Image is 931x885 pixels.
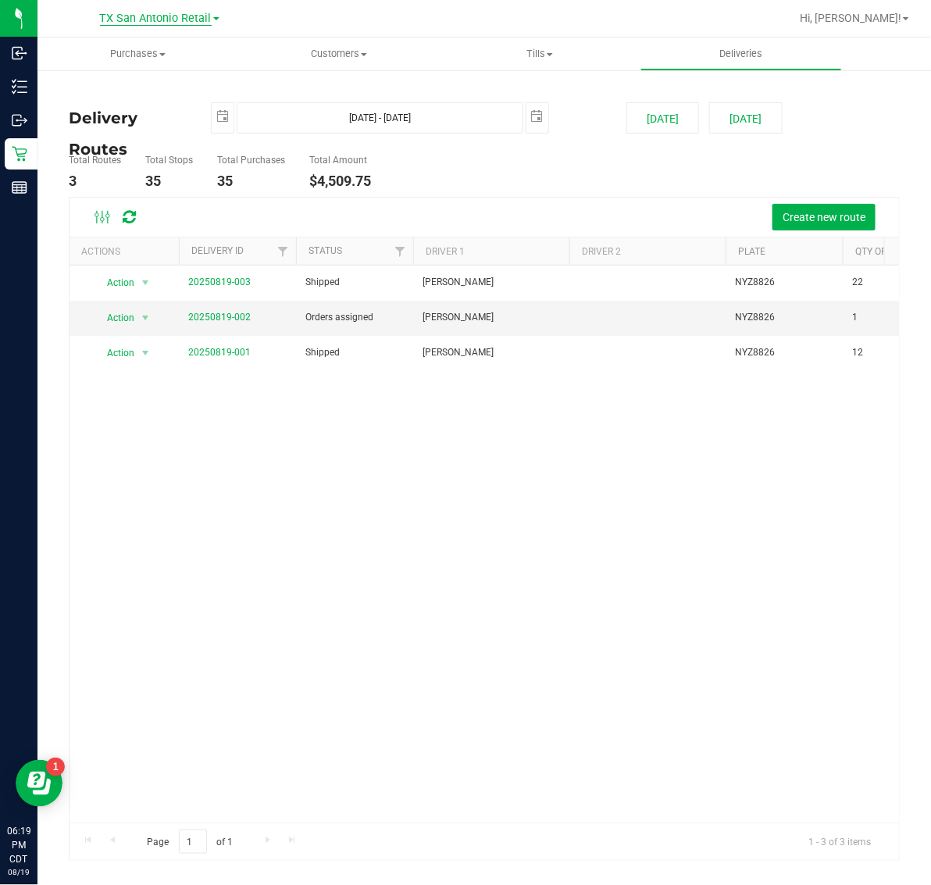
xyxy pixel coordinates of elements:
a: Status [309,245,342,256]
p: 06:19 PM CDT [7,824,30,866]
span: Orders assigned [305,310,373,325]
h4: Delivery Routes [69,102,187,134]
button: [DATE] [626,102,699,134]
a: 20250819-002 [188,312,251,323]
a: Filter [387,237,413,264]
h4: 35 [145,173,193,189]
span: [PERSON_NAME] [423,345,494,360]
a: Delivery ID [191,245,244,256]
a: Purchases [37,37,238,70]
button: [DATE] [709,102,782,134]
span: 1 - 3 of 3 items [796,830,883,853]
div: Actions [81,246,173,257]
h5: Total Stops [145,155,193,166]
a: Deliveries [640,37,841,70]
span: 22 [852,275,863,290]
span: Purchases [37,47,238,61]
span: select [526,103,548,130]
span: select [136,307,155,329]
span: [PERSON_NAME] [423,275,494,290]
span: Shipped [305,345,340,360]
h4: 35 [217,173,285,189]
a: Tills [440,37,640,70]
span: Action [93,272,135,294]
span: Tills [441,47,640,61]
span: Hi, [PERSON_NAME]! [800,12,901,24]
span: select [212,103,234,130]
span: Shipped [305,275,340,290]
span: Customers [239,47,438,61]
span: Page of 1 [134,830,246,854]
h4: 3 [69,173,121,189]
inline-svg: Reports [12,180,27,195]
iframe: Resource center unread badge [46,758,65,776]
h5: Total Purchases [217,155,285,166]
h5: Total Routes [69,155,121,166]
span: NYZ8826 [735,310,775,325]
inline-svg: Retail [12,146,27,162]
span: Deliveries [698,47,783,61]
span: NYZ8826 [735,275,775,290]
span: 12 [852,345,863,360]
span: NYZ8826 [735,345,775,360]
span: Action [93,342,135,364]
input: 1 [179,830,207,854]
span: 1 [852,310,858,325]
h4: $4,509.75 [309,173,371,189]
inline-svg: Outbound [12,112,27,128]
iframe: Resource center [16,760,62,807]
h5: Total Amount [309,155,371,166]
a: 20250819-001 [188,347,251,358]
span: Create new route [783,211,865,223]
span: select [136,342,155,364]
span: TX San Antonio Retail [100,12,212,26]
a: Filter [270,237,296,264]
button: Create new route [772,204,876,230]
a: Customers [238,37,439,70]
span: [PERSON_NAME] [423,310,494,325]
a: 20250819-003 [188,277,251,287]
inline-svg: Inventory [12,79,27,95]
a: Plate [738,246,765,257]
span: select [136,272,155,294]
inline-svg: Inbound [12,45,27,61]
p: 08/19 [7,866,30,878]
th: Driver 2 [569,237,726,265]
th: Driver 1 [413,237,569,265]
span: Action [93,307,135,329]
